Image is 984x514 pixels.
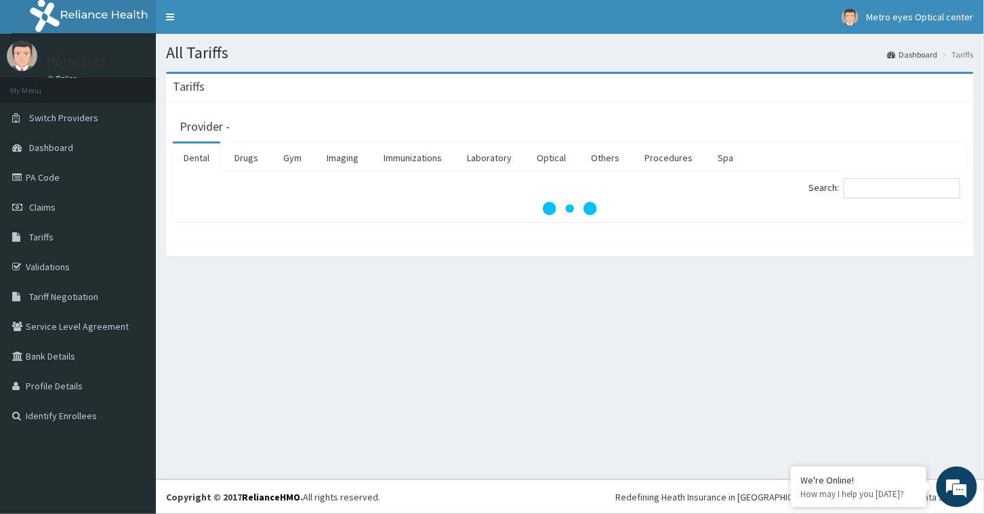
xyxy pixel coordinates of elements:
h3: Tariffs [173,81,205,93]
div: We're Online! [801,474,916,486]
img: User Image [842,9,859,26]
span: Switch Providers [29,112,98,124]
div: Redefining Heath Insurance in [GEOGRAPHIC_DATA] using Telemedicine and Data Science! [615,490,974,504]
span: Metro eyes Optical center [867,11,974,23]
p: How may I help you today? [801,488,916,500]
a: Online [47,74,80,83]
a: Drugs [224,144,269,172]
a: Dashboard [888,49,938,60]
a: Imaging [316,144,369,172]
a: Dental [173,144,220,172]
a: Laboratory [456,144,522,172]
li: Tariffs [939,49,974,60]
input: Search: [844,178,960,198]
a: Spa [707,144,744,172]
a: RelianceHMO [242,491,300,503]
h1: All Tariffs [166,44,974,62]
label: Search: [809,178,960,198]
a: Gym [272,144,312,172]
a: Others [580,144,630,172]
span: Dashboard [29,142,73,154]
span: Claims [29,201,56,213]
h3: Provider - [180,121,230,133]
svg: audio-loading [543,181,597,236]
p: Metro Eyes [47,55,106,67]
a: Optical [526,144,577,172]
strong: Copyright © 2017 . [166,491,303,503]
span: Tariff Negotiation [29,291,98,303]
img: User Image [7,41,37,71]
span: Tariffs [29,231,54,243]
footer: All rights reserved. [156,479,984,514]
a: Procedures [634,144,703,172]
a: Immunizations [373,144,453,172]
